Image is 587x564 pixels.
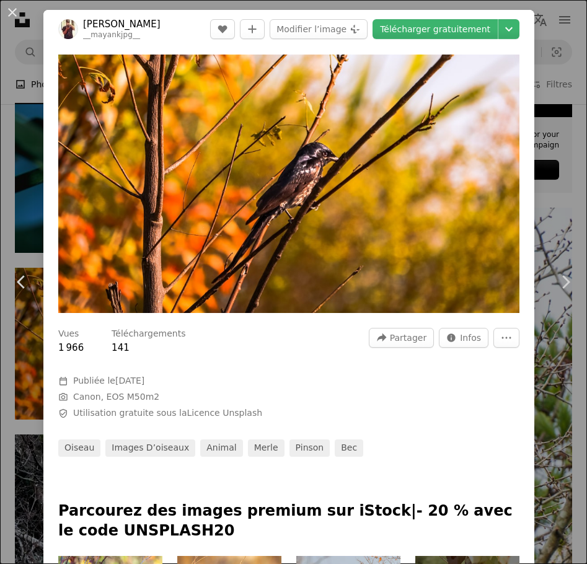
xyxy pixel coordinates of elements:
[58,55,519,313] img: un petit oiseau perché au sommet d’une branche d’arbre
[248,439,285,457] a: merle
[58,19,78,39] img: Accéder au profil de Mayank Savita
[58,439,100,457] a: oiseau
[112,342,130,353] span: 141
[289,439,330,457] a: pinson
[210,19,235,39] button: J’aime
[58,501,519,541] p: Parcourez des images premium sur iStock | - 20 % avec le code UNSPLASH20
[493,328,519,348] button: Plus d’actions
[498,19,519,39] button: Choisissez la taille de téléchargement
[83,18,161,30] a: [PERSON_NAME]
[58,328,79,340] h3: Vues
[73,376,144,386] span: Publiée le
[112,328,185,340] h3: Téléchargements
[115,376,144,386] time: 28 janvier 2023 à 06:52:02 UTC+1
[73,407,262,420] span: Utilisation gratuite sous la
[187,408,263,418] a: Licence Unsplash
[335,439,363,457] a: bec
[105,439,195,457] a: Images d’oiseaux
[240,19,265,39] button: Ajouter à la collection
[73,391,159,403] button: Canon, EOS M50m2
[58,342,84,353] span: 1 966
[270,19,368,39] button: Modifier l’image
[369,328,434,348] button: Partager cette image
[373,19,498,39] a: Télécharger gratuitement
[460,328,481,347] span: Infos
[83,30,140,39] a: __mayankjpg__
[544,223,587,341] a: Suivant
[439,328,488,348] button: Statistiques de cette image
[390,328,426,347] span: Partager
[58,55,519,313] button: Zoom sur cette image
[200,439,242,457] a: animal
